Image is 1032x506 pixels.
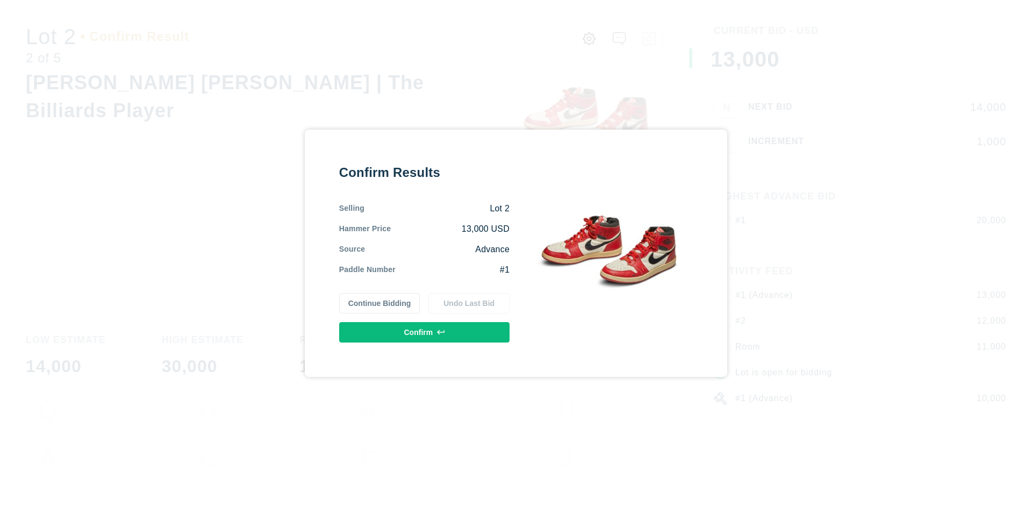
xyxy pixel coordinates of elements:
[339,164,510,181] div: Confirm Results
[364,203,510,215] div: Lot 2
[339,264,396,276] div: Paddle Number
[428,293,510,313] button: Undo Last Bid
[339,322,510,343] button: Confirm
[339,293,420,313] button: Continue Bidding
[339,244,365,255] div: Source
[339,223,391,235] div: Hammer Price
[391,223,510,235] div: 13,000 USD
[396,264,510,276] div: #1
[339,203,364,215] div: Selling
[365,244,510,255] div: Advance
